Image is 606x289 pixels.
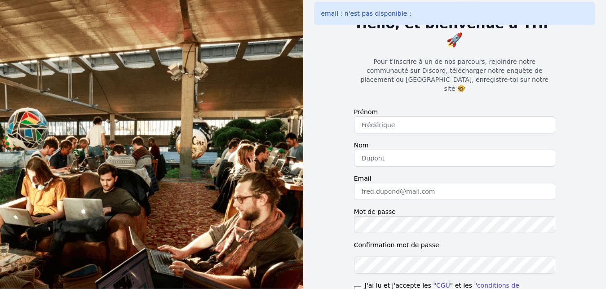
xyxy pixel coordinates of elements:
[354,207,555,216] label: Mot de passe
[354,150,555,167] input: Dupont
[354,116,555,133] input: Frédérique
[436,282,450,289] a: CGU
[314,2,596,25] div: email : n'est pas disponible ;
[354,183,555,200] input: fred.dupond@mail.com
[354,57,555,93] p: Pour t'inscrire à un de nos parcours, rejoindre notre communauté sur Discord, télécharger notre e...
[354,107,555,116] label: Prénom
[354,240,555,249] label: Confirmation mot de passe
[354,141,555,150] label: Nom
[354,174,555,183] label: Email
